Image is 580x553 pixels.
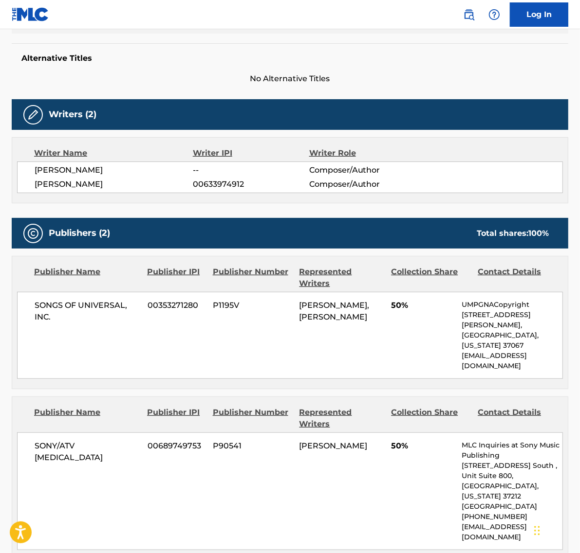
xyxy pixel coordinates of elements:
[462,501,562,512] p: [GEOGRAPHIC_DATA]
[478,266,557,289] div: Contact Details
[49,228,110,239] h5: Publishers (2)
[213,300,292,311] span: P1195V
[531,506,580,553] iframe: Chat Widget
[193,178,309,190] span: 00633974912
[462,310,562,330] p: [STREET_ADDRESS][PERSON_NAME],
[299,301,370,321] span: [PERSON_NAME], [PERSON_NAME]
[34,147,193,159] div: Writer Name
[35,178,193,190] span: [PERSON_NAME]
[27,109,39,121] img: Writers
[462,330,562,351] p: [GEOGRAPHIC_DATA], [US_STATE] 37067
[34,407,140,430] div: Publisher Name
[147,266,205,289] div: Publisher IPI
[27,228,39,239] img: Publishers
[309,178,415,190] span: Composer/Author
[488,9,500,20] img: help
[462,300,562,310] p: UMPGNACopyright
[213,440,292,452] span: P90541
[299,266,384,289] div: Represented Writers
[485,5,504,24] div: Help
[213,407,292,430] div: Publisher Number
[459,5,479,24] a: Public Search
[534,516,540,545] div: Drag
[391,407,470,430] div: Collection Share
[34,266,140,289] div: Publisher Name
[193,147,309,159] div: Writer IPI
[193,164,309,176] span: --
[213,266,292,289] div: Publisher Number
[462,481,562,501] p: [GEOGRAPHIC_DATA], [US_STATE] 37212
[463,9,475,20] img: search
[299,407,384,430] div: Represented Writers
[35,440,140,464] span: SONY/ATV [MEDICAL_DATA]
[462,522,562,542] p: [EMAIL_ADDRESS][DOMAIN_NAME]
[299,441,368,450] span: [PERSON_NAME]
[391,300,454,311] span: 50%
[462,440,562,461] p: MLC Inquiries at Sony Music Publishing
[478,407,557,430] div: Contact Details
[35,164,193,176] span: [PERSON_NAME]
[528,229,549,238] span: 100 %
[148,300,206,311] span: 00353271280
[462,461,562,481] p: [STREET_ADDRESS] South , Unit Suite 800,
[510,2,568,27] a: Log In
[391,266,470,289] div: Collection Share
[477,228,549,239] div: Total shares:
[462,512,562,522] p: [PHONE_NUMBER]
[35,300,140,323] span: SONGS OF UNIVERSAL, INC.
[12,7,49,21] img: MLC Logo
[148,440,206,452] span: 00689749753
[21,54,559,63] h5: Alternative Titles
[391,440,454,452] span: 50%
[462,351,562,371] p: [EMAIL_ADDRESS][DOMAIN_NAME]
[309,147,415,159] div: Writer Role
[12,73,568,85] span: No Alternative Titles
[49,109,96,120] h5: Writers (2)
[147,407,205,430] div: Publisher IPI
[309,164,415,176] span: Composer/Author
